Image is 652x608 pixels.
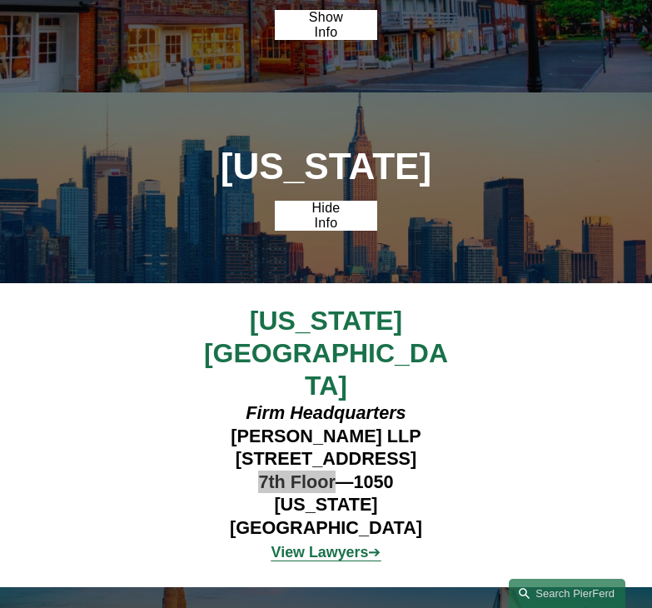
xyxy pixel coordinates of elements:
[271,544,381,561] span: ➔
[204,306,448,400] span: [US_STATE][GEOGRAPHIC_DATA]
[275,201,377,231] a: Hide Info
[509,579,625,608] a: Search this site
[198,401,454,539] h4: [PERSON_NAME] LLP [STREET_ADDRESS] 7th Floor—1050 [US_STATE][GEOGRAPHIC_DATA]
[271,544,369,561] strong: View Lawyers
[198,146,454,188] h1: [US_STATE]
[246,402,406,423] em: Firm Headquarters
[271,544,381,561] a: View Lawyers➔
[275,10,377,40] a: Show Info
